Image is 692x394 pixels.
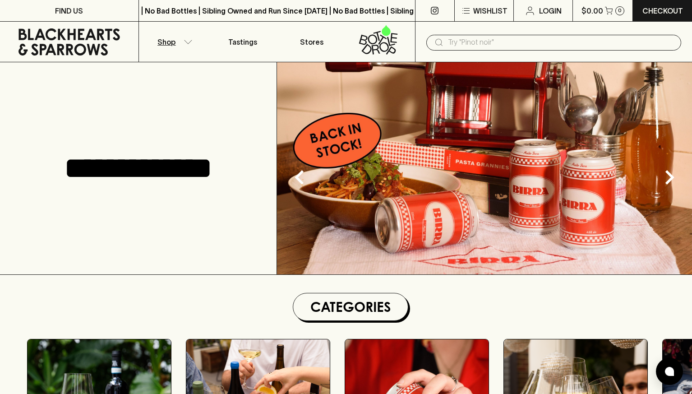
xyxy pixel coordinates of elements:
p: Login [539,5,562,16]
img: bubble-icon [665,367,674,376]
button: Next [651,159,687,195]
p: 0 [618,8,622,13]
p: FIND US [55,5,83,16]
a: Stores [277,22,346,62]
img: optimise [277,62,692,274]
p: Tastings [228,37,257,47]
button: Previous [281,159,318,195]
p: Stores [300,37,323,47]
input: Try "Pinot noir" [448,35,674,50]
a: Tastings [208,22,277,62]
p: Checkout [642,5,683,16]
p: $0.00 [581,5,603,16]
p: Wishlist [473,5,507,16]
h1: Categories [297,297,404,317]
p: Shop [157,37,175,47]
button: Shop [139,22,208,62]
